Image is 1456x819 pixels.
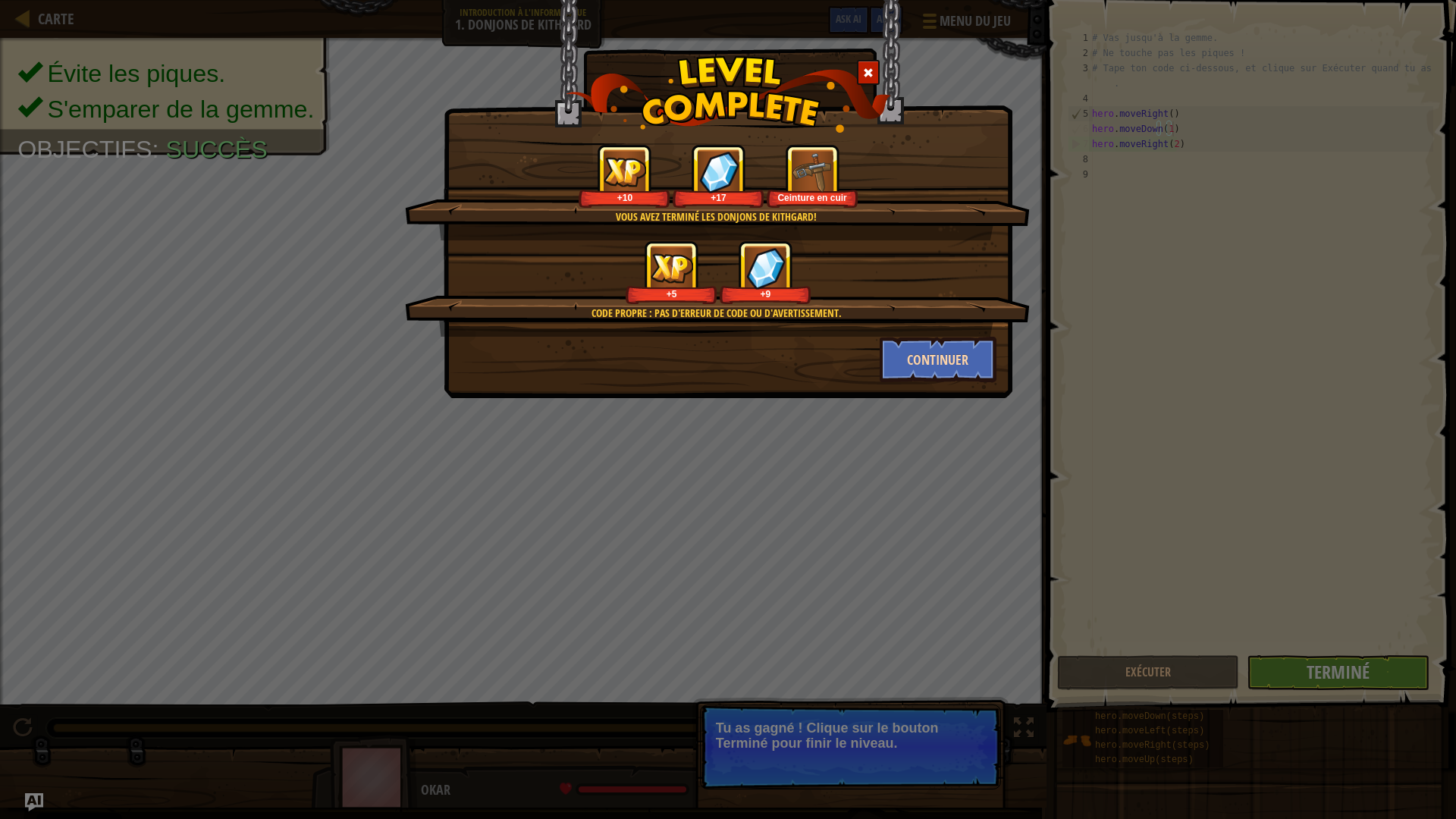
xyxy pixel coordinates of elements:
[477,209,955,224] div: Vous avez terminé les Donjons de Kithgard!
[770,192,855,203] div: Ceinture en cuir
[792,151,833,193] img: portrait.png
[604,157,646,187] img: reward_icon_xp.png
[651,253,693,283] img: reward_icon_xp.png
[629,288,714,300] div: +5
[746,247,786,289] img: reward_icon_gems.png
[477,306,955,321] div: Code propre : pas d'erreur de code ou d'avertissement.
[880,337,997,382] button: Continuer
[582,192,667,203] div: +10
[699,151,739,193] img: reward_icon_gems.png
[676,192,761,203] div: +17
[723,288,808,300] div: +9
[566,56,891,133] img: level_complete.png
